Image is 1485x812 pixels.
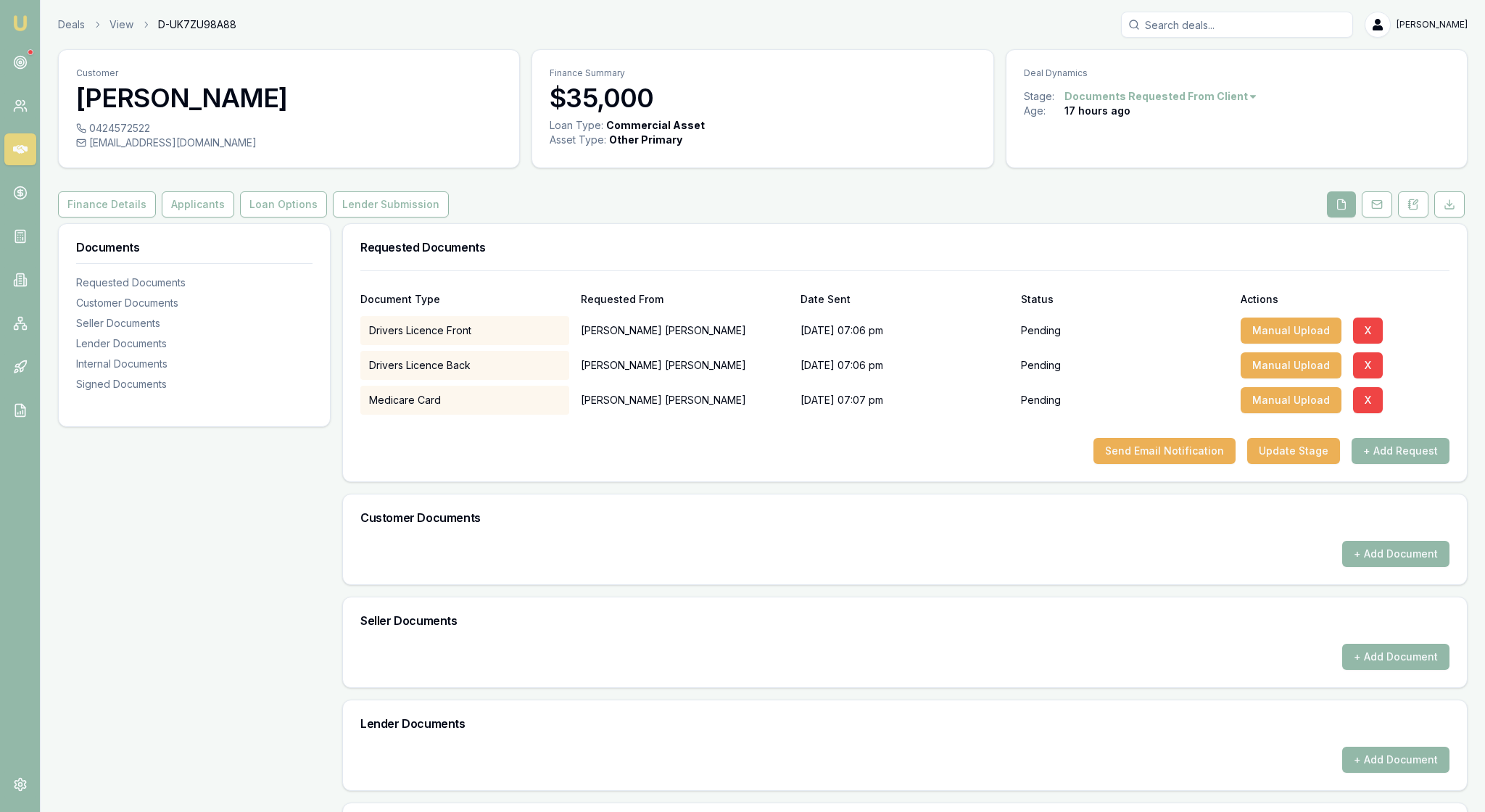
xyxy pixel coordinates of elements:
[801,351,1009,380] div: [DATE] 07:06 pm
[550,118,603,133] div: Loan Type:
[159,191,237,217] a: Applicants
[76,357,313,371] div: Internal Documents
[76,296,313,310] div: Customer Documents
[801,316,1009,345] div: [DATE] 07:06 pm
[360,615,1449,626] h3: Seller Documents
[1064,89,1258,104] button: Documents Requested From Client
[58,191,156,217] button: Finance Details
[76,67,502,79] p: Customer
[1241,294,1449,304] div: Actions
[1342,541,1449,567] button: + Add Document
[1353,352,1383,378] button: X
[550,133,606,147] div: Asset Type :
[581,316,790,345] p: [PERSON_NAME] [PERSON_NAME]
[76,275,313,290] div: Requested Documents
[606,118,705,133] div: Commercial Asset
[109,17,133,32] a: View
[76,316,313,331] div: Seller Documents
[1064,104,1130,118] div: 17 hours ago
[1024,104,1064,118] div: Age:
[360,316,569,345] div: Drivers Licence Front
[550,83,975,112] h3: $35,000
[1021,323,1061,338] p: Pending
[1397,19,1468,30] span: [PERSON_NAME]
[1342,747,1449,773] button: + Add Document
[1241,387,1341,413] button: Manual Upload
[360,351,569,380] div: Drivers Licence Back
[1024,67,1449,79] p: Deal Dynamics
[158,17,236,32] span: D-UK7ZU98A88
[1342,644,1449,670] button: + Add Document
[76,336,313,351] div: Lender Documents
[1021,294,1230,304] div: Status
[76,241,313,253] h3: Documents
[330,191,452,217] a: Lender Submission
[58,191,159,217] a: Finance Details
[1247,438,1340,464] button: Update Stage
[1024,89,1064,104] div: Stage:
[76,377,313,391] div: Signed Documents
[581,294,790,304] div: Requested From
[1241,318,1341,344] button: Manual Upload
[333,191,449,217] button: Lender Submission
[360,294,569,304] div: Document Type
[1093,438,1236,464] button: Send Email Notification
[1121,12,1353,38] input: Search deals
[581,386,790,415] p: [PERSON_NAME] [PERSON_NAME]
[76,136,502,150] div: [EMAIL_ADDRESS][DOMAIN_NAME]
[360,718,1449,729] h3: Lender Documents
[12,14,29,32] img: emu-icon-u.png
[581,351,790,380] p: [PERSON_NAME] [PERSON_NAME]
[1021,393,1061,407] p: Pending
[58,17,85,32] a: Deals
[76,121,502,136] div: 0424572522
[801,386,1009,415] div: [DATE] 07:07 pm
[1353,387,1383,413] button: X
[76,83,502,112] h3: [PERSON_NAME]
[801,294,1009,304] div: Date Sent
[360,386,569,415] div: Medicare Card
[237,191,330,217] a: Loan Options
[1241,352,1341,378] button: Manual Upload
[1352,438,1449,464] button: + Add Request
[360,512,1449,523] h3: Customer Documents
[550,67,975,79] p: Finance Summary
[162,191,234,217] button: Applicants
[609,133,682,147] div: Other Primary
[58,17,236,32] nav: breadcrumb
[1353,318,1383,344] button: X
[1021,358,1061,373] p: Pending
[240,191,327,217] button: Loan Options
[360,241,1449,253] h3: Requested Documents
